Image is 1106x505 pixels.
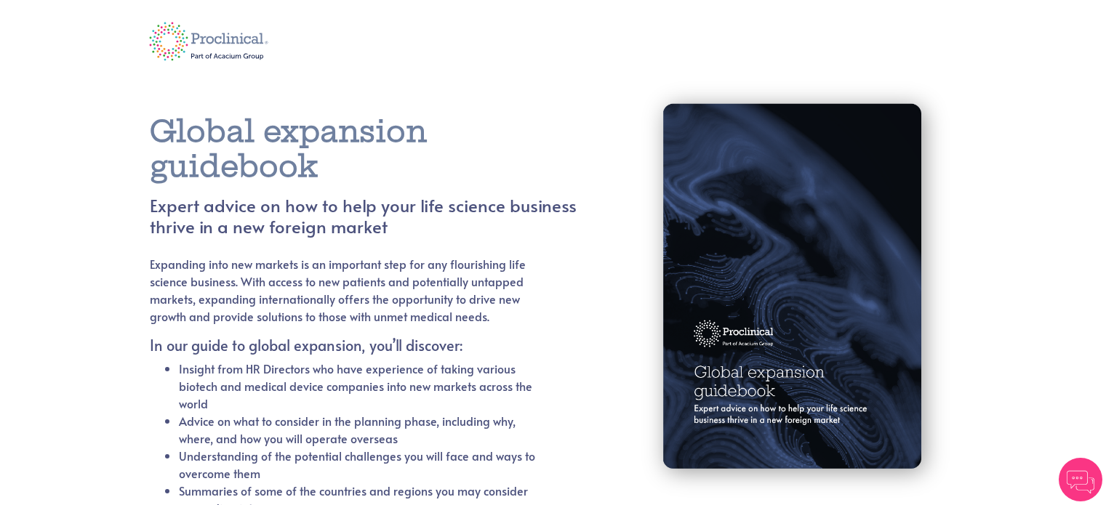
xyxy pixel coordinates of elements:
h1: Global expansion guidebook [150,114,577,184]
p: Expanding into new markets is an important step for any flourishing life science business. With a... [150,255,542,325]
li: Advice on what to consider in the planning phase, including why, where, and how you will operate ... [179,412,542,447]
h4: Expert advice on how to help your life science business thrive in a new foreign market [150,195,577,238]
h5: In our guide to global expansion, you’ll discover: [150,336,542,354]
img: book cover [633,74,957,504]
img: logo [139,12,279,70]
li: Understanding of the potential challenges you will face and ways to overcome them [179,447,542,482]
img: Chatbot [1059,458,1102,501]
li: Insight from HR Directors who have experience of taking various biotech and medical device compan... [179,360,542,412]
